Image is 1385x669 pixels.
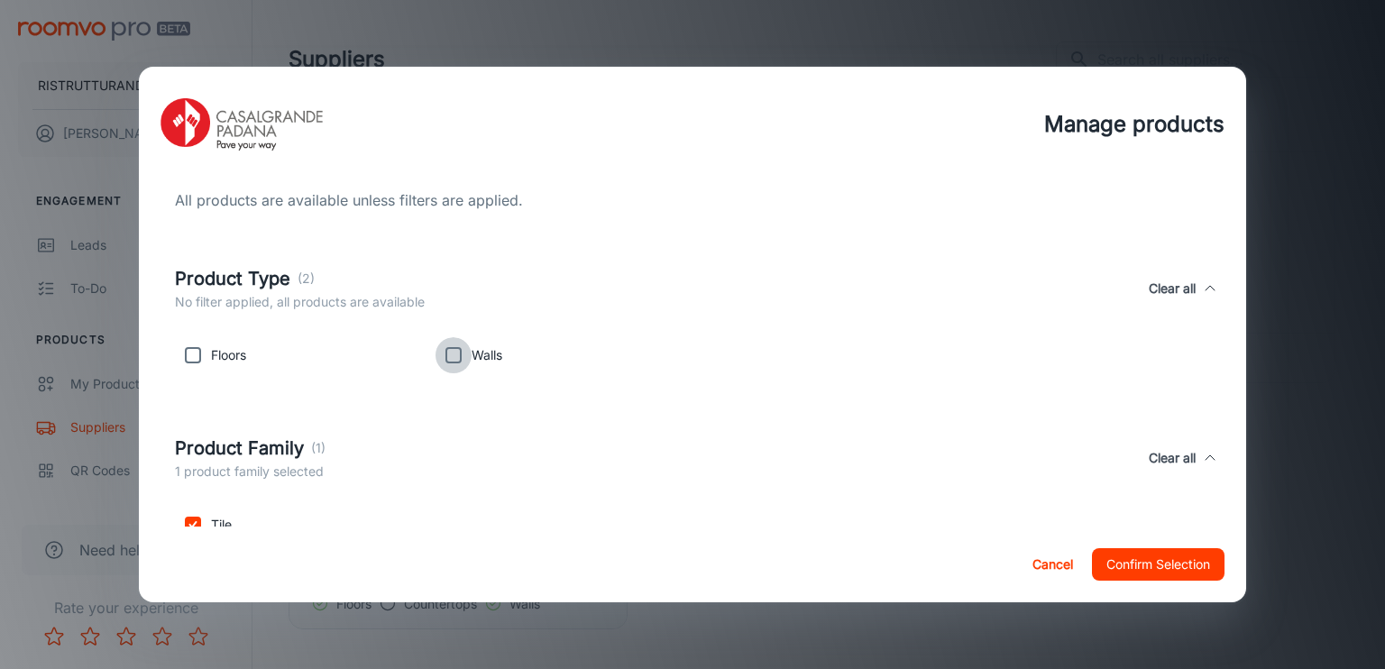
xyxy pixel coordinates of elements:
[175,462,326,481] p: 1 product family selected
[175,265,290,292] h5: Product Type
[1023,548,1081,581] button: Cancel
[161,417,1225,499] div: Product Family(1)1 product family selectedClear all
[211,345,246,365] p: Floors
[211,515,232,535] p: Tile
[298,269,315,289] p: (2)
[1044,108,1224,141] h4: Manage products
[311,438,326,458] p: (1)
[161,247,1225,330] div: Product Type(2)No filter applied, all products are availableClear all
[175,292,425,312] p: No filter applied, all products are available
[175,435,304,462] h5: Product Family
[161,88,323,160] img: vendor_logo_square_en-us.png
[472,345,502,365] p: Walls
[1142,265,1203,312] button: Clear all
[1142,435,1203,481] button: Clear all
[1092,548,1224,581] button: Confirm Selection
[161,189,1225,211] div: All products are available unless filters are applied.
